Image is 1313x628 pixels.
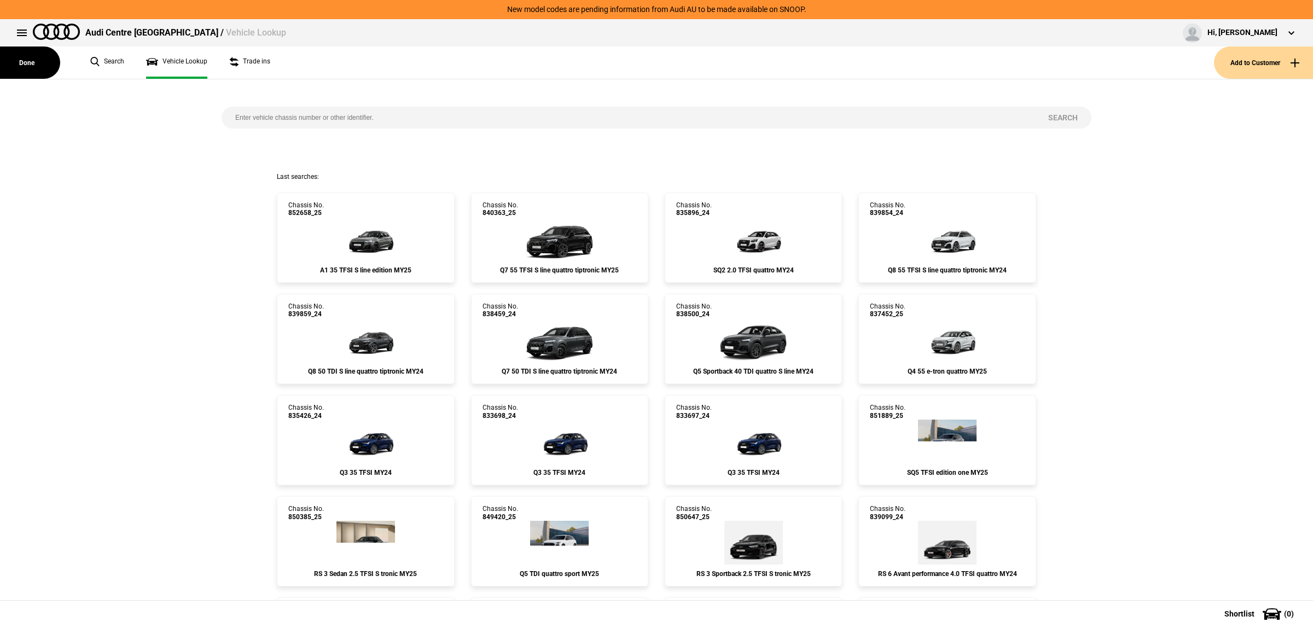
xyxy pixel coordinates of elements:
img: Audi_F3BBCX_24_FZ_2D2D_MP_WA7-2_3FU_4ZD_(Nadin:_3FU_3S2_4ZD_5TD_6FJ_C57_V72_WA7)_ext.png [333,420,398,463]
div: Q3 35 TFSI MY24 [483,469,637,476]
div: Chassis No. [676,201,712,217]
img: Audi_GAGS3Y_24_EI_Z9Z9_PAI_U80_3FB_(Nadin:_3FB_C42_PAI_U80)_ext.png [721,217,786,261]
div: Q7 50 TDI S line quattro tiptronic MY24 [483,368,637,375]
img: Audi_F3BBCX_24_FZ_2D2D_MP_WA7-2_3FU_4ZD_(Nadin:_3FU_3S2_4ZD_5TD_6FJ_C55_V72_WA7)_ext.png [527,420,592,463]
img: Audi_4MT0N2_24_EI_6Y6Y_MP_PAH_3S2_(Nadin:_3S2_6FJ_C87_PAH_YJZ)_ext.png [333,318,398,362]
span: 838459_24 [483,310,518,318]
div: Q3 35 TFSI MY24 [676,469,830,476]
span: 850385_25 [288,513,324,521]
div: Chassis No. [676,303,712,318]
div: Chassis No. [483,404,518,420]
button: Add to Customer [1214,46,1313,79]
input: Enter vehicle chassis number or other identifier. [222,107,1035,129]
div: Q7 55 TFSI S line quattro tiptronic MY25 [483,266,637,274]
div: RS 3 Sedan 2.5 TFSI S tronic MY25 [288,570,443,578]
div: Hi, [PERSON_NAME] [1207,27,1277,38]
span: Vehicle Lookup [226,27,286,38]
span: ( 0 ) [1284,610,1294,618]
div: Q8 50 TDI S line quattro tiptronic MY24 [288,368,443,375]
img: Audi_4MQCN2_24_EI_6Y6Y_F71_MP_PAH_(Nadin:_6FJ_C87_F71_PAH_YJZ)_ext.png [521,318,599,362]
span: 852658_25 [288,209,324,217]
div: Q3 35 TFSI MY24 [288,469,443,476]
img: Audi_GUBAUY_25S_GX_2Y2Y_WA9_PAH_WA7_5MB_6FJ_PQ7_WXC_PWL_PYH_F80_H65_(Nadin:_5MB_6FJ_C56_F80_H65_P... [530,521,589,565]
div: RS 3 Sportback 2.5 TFSI S tronic MY25 [676,570,830,578]
div: Q8 55 TFSI S line quattro tiptronic MY24 [870,266,1024,274]
div: RS 6 Avant performance 4.0 TFSI quattro MY24 [870,570,1024,578]
div: Chassis No. [288,404,324,420]
div: Q5 TDI quattro sport MY25 [483,570,637,578]
span: 839854_24 [870,209,905,217]
div: Chassis No. [676,505,712,521]
button: Search [1035,107,1091,129]
img: audi.png [33,24,80,40]
div: Q4 55 e-tron quattro MY25 [870,368,1024,375]
div: SQ5 TFSI edition one MY25 [870,469,1024,476]
span: 839859_24 [288,310,324,318]
img: Audi_GUBS5Y_25LE_GX_6Y6Y_PAH_6FJ_53D_(Nadin:_53D_6FJ_C56_PAH)_ext.png [918,420,977,463]
img: Audi_4A5RRA_24_UB_0E0E_4ZP_5MK_CG3_(Nadin:_4ZP_5MK_C76_CG3_YJZ)_ext.png [918,521,977,565]
span: 851889_25 [870,412,905,420]
span: 840363_25 [483,209,518,217]
img: Audi_F4BAU3_25_EI_2Y2Y_MP_(Nadin:_C15_S7E_S9S_YEA)_ext.png [915,318,980,362]
span: 839099_24 [870,513,905,521]
img: Audi_4MT0X2_24_EI_2Y2Y_MP_PAH_3S2_(Nadin:_3S2_6FJ_C87_PAH_YJZ)_ext.png [915,217,980,261]
span: 838500_24 [676,310,712,318]
span: 835426_24 [288,412,324,420]
div: A1 35 TFSI S line edition MY25 [288,266,443,274]
span: 835896_24 [676,209,712,217]
span: 833698_24 [483,412,518,420]
img: Audi_4MQCX2_25_EI_0E0E_MP_WC7_(Nadin:_54K_C90_PAH_S37_S9S_WC7)_ext.png [521,217,599,261]
div: Chassis No. [870,505,905,521]
img: Audi_GBACHG_25_ZV_Z70E_PS1_WA9_WBX_6H4_PX2_2Z7_6FB_C5Q_N2T_(Nadin:_2Z7_6FB_6H4_C43_C5Q_N2T_PS1_PX... [333,217,398,261]
span: Shortlist [1224,610,1254,618]
div: Chassis No. [870,201,905,217]
span: 849420_25 [483,513,518,521]
div: Chassis No. [870,404,905,420]
button: Shortlist(0) [1208,600,1313,627]
span: Last searches: [277,173,319,181]
a: Trade ins [229,46,270,79]
img: Audi_8YFRWY_25_TG_0E0E_6FA_PEJ_(Nadin:_6FA_C48_PEJ)_ext.png [724,521,783,565]
a: Vehicle Lookup [146,46,207,79]
div: Chassis No. [483,201,518,217]
div: Chassis No. [288,201,324,217]
div: Chassis No. [483,303,518,318]
img: Audi_8YMRWY_25_TG_0E0E_5MB_6FA_PEJ_(Nadin:_5MB_6FA_C48_PEJ)_ext.png [336,521,395,565]
span: 833697_24 [676,412,712,420]
img: Audi_FYTCUY_24_YM_6Y6Y_MP_3FU_4ZD_54U_(Nadin:_3FU_4ZD_54U_6FJ_C50)_ext.png [714,318,792,362]
div: Chassis No. [288,303,324,318]
div: Audi Centre [GEOGRAPHIC_DATA] / [85,27,286,39]
img: Audi_F3BBCX_24_FZ_2D2D_MP_WA7-2_3FU_4ZD_(Nadin:_3FU_3S2_4ZD_5TD_6FJ_C55_V72_WA7)_ext.png [721,420,786,463]
div: Chassis No. [870,303,905,318]
div: Q5 Sportback 40 TDI quattro S line MY24 [676,368,830,375]
span: 850647_25 [676,513,712,521]
span: 837452_25 [870,310,905,318]
div: Chassis No. [288,505,324,521]
a: Search [90,46,124,79]
div: Chassis No. [483,505,518,521]
div: SQ2 2.0 TFSI quattro MY24 [676,266,830,274]
div: Chassis No. [676,404,712,420]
